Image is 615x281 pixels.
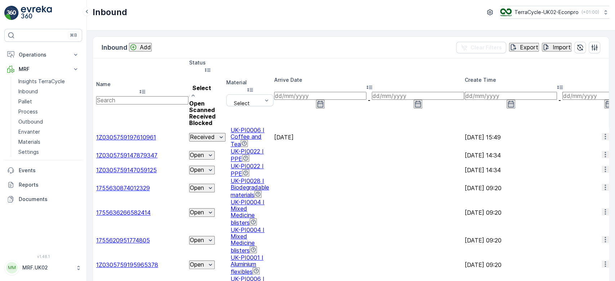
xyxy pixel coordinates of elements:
p: Operations [19,51,68,58]
a: UK-PI0022 I PPE [231,162,264,177]
p: - [558,97,561,103]
p: Status [189,59,226,66]
button: Open [189,184,215,192]
a: Settings [15,147,82,157]
p: Name [96,81,188,88]
span: Received [189,113,215,120]
input: dd/mm/yyyy [372,92,464,100]
a: Insights TerraCycle [15,76,82,86]
a: 1Z0305759147059125 [96,166,157,174]
p: Select [192,85,212,91]
a: Process [15,107,82,117]
p: ( +01:00 ) [581,9,599,15]
button: Export [509,43,539,52]
button: MRF [4,62,82,76]
a: 1Z0305759197610961 [96,134,156,141]
a: 1755630874012329 [96,184,150,192]
span: Scanned [189,106,215,113]
p: Pallet [18,98,32,105]
p: TerraCycle-UK02-Econpro [514,9,579,16]
a: 1755620951774805 [96,237,150,244]
a: UK-PI0022 I PPE [231,148,264,162]
a: 1755636266582414 [96,209,151,216]
p: Clear Filters [471,44,502,51]
p: Envanter [18,128,40,135]
button: Open [189,260,215,269]
a: Outbound [15,117,82,127]
p: Open [190,152,204,158]
button: Open [189,166,215,174]
input: dd/mm/yyyy [465,92,557,100]
p: Inbound [102,43,128,53]
p: Open [190,261,204,268]
p: Open [190,209,204,215]
p: Export [520,44,538,50]
a: UK-PI0004 I Mixed Medicine blisters [231,226,264,254]
p: Events [19,167,79,174]
button: Open [189,151,215,160]
button: Open [189,236,215,245]
button: Add [129,43,152,52]
img: terracycle_logo_wKaHoWT.png [500,8,512,16]
p: Material [226,79,273,86]
p: Arrive Date [274,76,464,84]
a: 1Z0305759195965378 [96,261,158,268]
p: Received [190,134,215,140]
a: Documents [4,192,82,206]
button: Operations [4,48,82,62]
p: ⌘B [70,32,77,38]
a: Envanter [15,127,82,137]
p: Select [229,101,254,106]
button: Import [542,43,571,52]
div: MM [6,262,18,273]
p: Import [553,44,571,50]
p: Outbound [18,118,43,125]
a: Reports [4,178,82,192]
span: 1Z0305759147879347 [96,152,157,159]
p: Reports [19,181,79,188]
a: UK-PI0001 I Aluminium flexibles [231,254,263,275]
a: UK-PI0028 I Biodegradable materials [231,177,269,199]
button: TerraCycle-UK02-Econpro(+01:00) [500,6,609,19]
img: logo [4,6,19,20]
p: - [368,97,370,103]
a: UK-PI0006 I Coffee and Tea [231,126,264,148]
span: Blocked [189,119,212,126]
p: MRF.UK02 [22,264,72,271]
a: Inbound [15,86,82,97]
a: Events [4,163,82,178]
input: Search [96,96,188,104]
button: Open [189,208,215,217]
a: Pallet [15,97,82,107]
p: MRF [19,66,68,73]
p: Open [190,166,204,173]
a: Materials [15,137,82,147]
p: Inbound [93,6,127,18]
span: v 1.48.1 [4,254,82,259]
button: Clear Filters [456,42,506,53]
p: Add [140,44,151,50]
button: MMMRF.UK02 [4,260,82,275]
p: Insights TerraCycle [18,78,65,85]
button: Received [189,133,226,142]
a: UK-PI0004 I Mixed Medicine blisters [231,199,264,226]
p: Process [18,108,38,115]
p: Open [190,237,204,243]
span: Open [189,100,205,107]
p: Documents [19,196,79,203]
td: [DATE] [274,127,464,147]
p: Materials [18,138,40,146]
input: dd/mm/yyyy [274,92,366,100]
